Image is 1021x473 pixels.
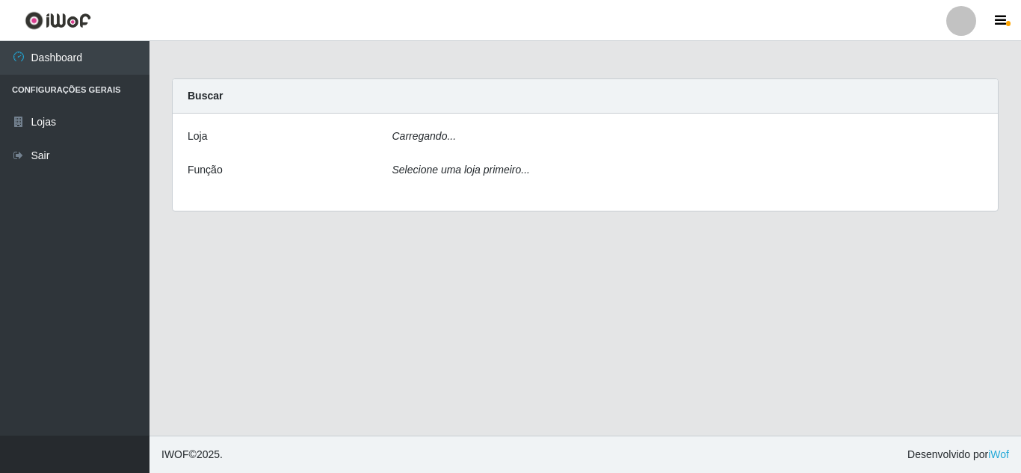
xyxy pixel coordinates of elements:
[392,164,530,176] i: Selecione uma loja primeiro...
[161,447,223,463] span: © 2025 .
[907,447,1009,463] span: Desenvolvido por
[392,130,457,142] i: Carregando...
[188,129,207,144] label: Loja
[25,11,91,30] img: CoreUI Logo
[188,162,223,178] label: Função
[988,448,1009,460] a: iWof
[161,448,189,460] span: IWOF
[188,90,223,102] strong: Buscar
